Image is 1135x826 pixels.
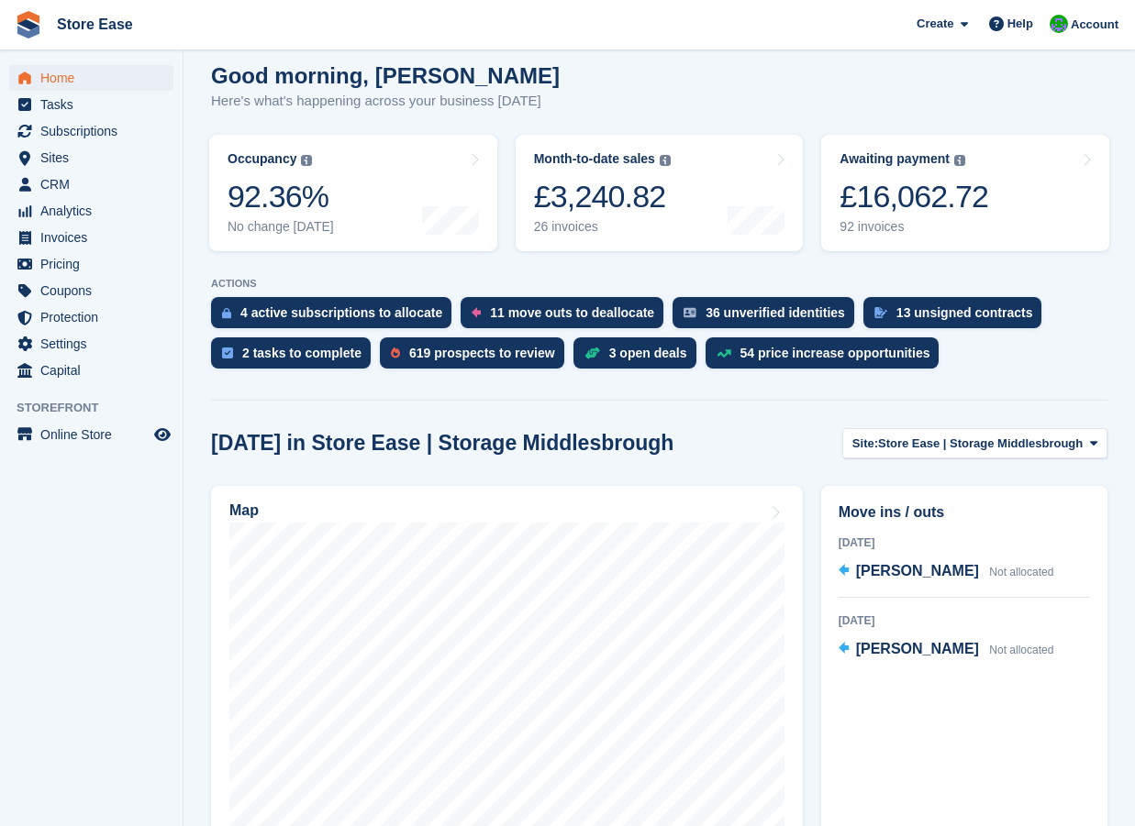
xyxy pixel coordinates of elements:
a: menu [9,331,173,357]
span: Storefront [17,399,183,417]
a: menu [9,171,173,197]
a: Preview store [151,424,173,446]
div: 26 invoices [534,219,671,235]
div: £16,062.72 [840,178,988,215]
div: Awaiting payment [840,151,950,167]
span: Subscriptions [40,118,150,144]
img: deal-1b604bf984904fb50ccaf53a9ad4b4a5d6e5aea283cecdc64d6e3604feb123c2.svg [584,347,600,359]
a: menu [9,92,173,117]
div: 11 move outs to deallocate [490,305,654,320]
p: ACTIONS [211,278,1107,290]
span: Coupons [40,278,150,303]
div: [DATE] [839,612,1090,629]
h2: [DATE] in Store Ease | Storage Middlesbrough [211,431,673,456]
h2: Move ins / outs [839,501,1090,523]
a: menu [9,198,173,224]
div: Occupancy [228,151,296,167]
img: price_increase_opportunities-93ffe204e8149a01c8c9dc8f82e8f89637d9d84a8eef4429ea346261dce0b2c0.svg [717,349,731,358]
a: 54 price increase opportunities [706,337,949,378]
a: [PERSON_NAME] Not allocated [839,560,1054,584]
div: No change [DATE] [228,219,334,235]
div: 4 active subscriptions to allocate [240,305,442,320]
a: Month-to-date sales £3,240.82 26 invoices [516,135,804,251]
img: icon-info-grey-7440780725fd019a000dd9b08b2336e03edf1995a4989e88bcd33f0948082b44.svg [660,155,671,166]
img: task-75834270c22a3079a89374b754ae025e5fb1db73e45f91037f5363f120a921f8.svg [222,347,233,358]
img: stora-icon-8386f47178a22dfd0bd8f6a31ec36ba5ce8667c1dd55bd0f319d3a0aa187defe.svg [15,11,42,39]
a: menu [9,65,173,91]
a: 36 unverified identities [673,297,863,337]
div: 36 unverified identities [706,305,845,320]
span: Not allocated [989,644,1053,656]
span: Sites [40,145,150,171]
p: Here's what's happening across your business [DATE] [211,91,560,112]
span: Analytics [40,198,150,224]
span: [PERSON_NAME] [856,563,979,578]
img: Neal Smitheringale [1050,15,1068,33]
a: [PERSON_NAME] Not allocated [839,638,1054,662]
span: Store Ease | Storage Middlesbrough [878,435,1083,453]
h1: Good morning, [PERSON_NAME] [211,63,560,88]
span: Invoices [40,225,150,250]
a: menu [9,118,173,144]
a: 2 tasks to complete [211,337,380,378]
span: Online Store [40,422,150,447]
div: £3,240.82 [534,178,671,215]
a: menu [9,251,173,277]
div: 54 price increase opportunities [740,346,930,360]
img: icon-info-grey-7440780725fd019a000dd9b08b2336e03edf1995a4989e88bcd33f0948082b44.svg [954,155,965,166]
span: Pricing [40,251,150,277]
span: Settings [40,331,150,357]
span: [PERSON_NAME] [856,641,979,656]
span: Create [917,15,953,33]
img: contract_signature_icon-13c848040528278c33f63329250d36e43548de30e8caae1d1a13099fd9432cc5.svg [874,307,887,318]
span: Tasks [40,92,150,117]
a: menu [9,358,173,383]
div: 3 open deals [609,346,687,360]
img: active_subscription_to_allocate_icon-d502201f5373d7db506a760aba3b589e785aa758c864c3986d89f69b8ff3... [222,307,231,319]
img: prospect-51fa495bee0391a8d652442698ab0144808aea92771e9ea1ae160a38d050c398.svg [391,347,400,358]
img: verify_identity-adf6edd0f0f0b5bbfe63781bf79b02c33cf7c696d77639b501bdc392416b5a36.svg [684,307,696,318]
span: CRM [40,171,150,197]
a: 4 active subscriptions to allocate [211,297,461,337]
div: 92.36% [228,178,334,215]
div: 619 prospects to review [409,346,555,360]
span: Home [40,65,150,91]
a: 3 open deals [573,337,706,378]
a: Store Ease [50,9,140,39]
span: Help [1007,15,1033,33]
a: menu [9,145,173,171]
h2: Map [229,502,259,519]
a: menu [9,304,173,330]
a: menu [9,225,173,250]
img: icon-info-grey-7440780725fd019a000dd9b08b2336e03edf1995a4989e88bcd33f0948082b44.svg [301,155,312,166]
div: 2 tasks to complete [242,346,362,360]
span: Account [1071,16,1118,34]
a: 619 prospects to review [380,337,573,378]
a: menu [9,278,173,303]
img: move_outs_to_deallocate_icon-f764333ba52eb49d3ac5e1228854f67142a1ed5810a6f6cc68b1a99e826820c5.svg [472,307,481,318]
span: Not allocated [989,566,1053,578]
span: Capital [40,358,150,383]
a: Awaiting payment £16,062.72 92 invoices [821,135,1109,251]
span: Site: [852,435,878,453]
a: Occupancy 92.36% No change [DATE] [209,135,497,251]
div: 92 invoices [840,219,988,235]
div: [DATE] [839,534,1090,551]
div: Month-to-date sales [534,151,655,167]
a: 13 unsigned contracts [863,297,1052,337]
span: Protection [40,304,150,330]
div: 13 unsigned contracts [896,305,1033,320]
a: 11 move outs to deallocate [461,297,673,337]
button: Site: Store Ease | Storage Middlesbrough [842,428,1107,458]
a: menu [9,422,173,447]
